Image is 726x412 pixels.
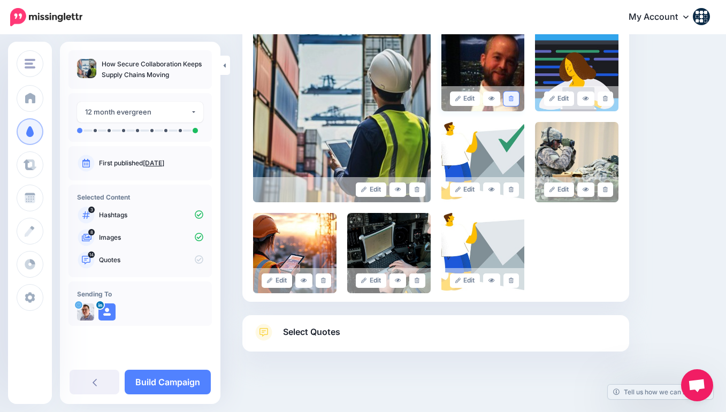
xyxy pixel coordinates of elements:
a: Edit [450,273,480,288]
span: 14 [88,251,95,258]
img: 5jwQo3AN-12664.jpg [77,303,94,321]
p: Hashtags [99,210,203,220]
img: Missinglettr [10,8,82,26]
img: ea49d310b7f30f43222b7ee25adb42b4_large.jpg [441,122,525,202]
img: 91427a0196879a072ec5a69aa1f2e75f_large.jpg [441,213,525,293]
h4: Sending To [77,290,203,298]
button: 12 month evergreen [77,102,203,123]
p: Quotes [99,255,203,265]
span: 8 [88,229,95,235]
a: Edit [450,91,480,106]
a: Edit [262,273,292,288]
p: First published [99,158,203,168]
a: Edit [356,273,386,288]
img: b13523a47930dfe225af79d8245e9f70_large.jpg [441,31,525,111]
a: Edit [544,182,575,197]
a: My Account [618,4,710,30]
h4: Selected Content [77,193,203,201]
p: How Secure Collaboration Keeps Supply Chains Moving [102,59,203,80]
img: 48096156876d8febfbb34ce4d99cfa8c_large.jpg [253,213,337,293]
img: 053d101327d539e6c627a5f39788c418_thumb.jpg [77,59,96,78]
a: Edit [356,182,386,197]
p: Images [99,233,203,242]
img: 532c4ec442cc42b240f78076e20aa97b_large.jpg [535,122,618,202]
img: 053d101327d539e6c627a5f39788c418_large.jpg [253,31,431,202]
a: Select Quotes [253,324,618,352]
img: 3f0135b6c446dbb2c3fe1360ba7e1cab_large.jpg [347,213,431,293]
div: Open chat [681,369,713,401]
a: Tell us how we can improve [608,385,713,399]
span: Select Quotes [283,325,340,339]
img: 224f873c41857aacb9b9f3a5da9190a5_large.jpg [535,31,618,111]
span: 3 [88,207,95,213]
img: user_default_image.png [98,303,116,321]
a: Edit [450,182,480,197]
div: 12 month evergreen [85,106,190,118]
a: Edit [544,91,575,106]
img: menu.png [25,59,35,68]
a: [DATE] [143,159,164,167]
